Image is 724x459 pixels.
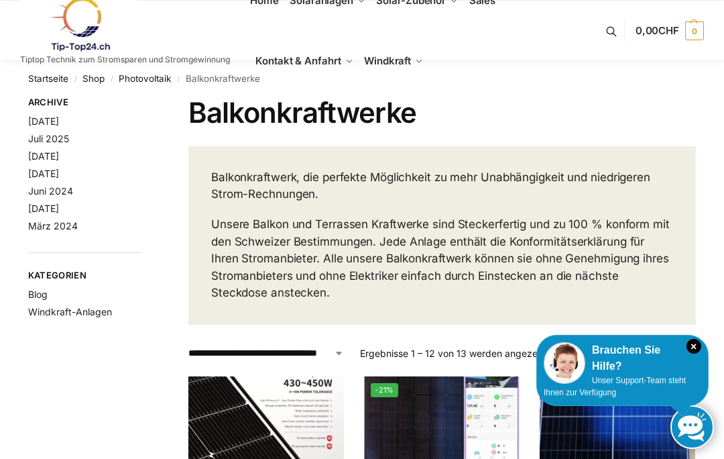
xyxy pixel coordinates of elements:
a: [DATE] [28,150,59,162]
span: Kontakt & Anfahrt [255,54,341,67]
a: [DATE] [28,203,59,214]
a: Startseite [28,73,68,84]
div: Brauchen Sie Hilfe? [544,342,701,374]
span: 0 [685,21,704,40]
a: [DATE] [28,168,59,179]
nav: Breadcrumb [28,61,696,96]
a: Blog [28,289,48,300]
span: / [171,74,185,85]
p: Unsere Balkon und Terrassen Kraftwerke sind Steckerfertig und zu 100 % konform mit den Schweizer ... [211,216,673,302]
span: CHF [658,24,679,37]
span: Kategorien [28,269,141,283]
button: Close filters [141,97,149,111]
p: Ergebnisse 1 – 12 von 13 werden angezeigt [360,346,549,360]
a: Juli 2025 [28,133,69,144]
a: Kontakt & Anfahrt [250,31,359,91]
a: Windkraft [359,31,429,91]
a: Photovoltaik [119,73,171,84]
p: Balkonkraftwerk, die perfekte Möglichkeit zu mehr Unabhängigkeit und niedrigeren Strom-Rechnungen. [211,169,673,203]
p: Tiptop Technik zum Stromsparen und Stromgewinnung [20,56,230,64]
a: Shop [82,73,105,84]
span: 0,00 [636,24,679,37]
i: Schließen [686,339,701,354]
img: Customer service [544,342,585,384]
select: Shop-Reihenfolge [188,346,344,360]
span: Archive [28,96,141,109]
h1: Balkonkraftwerke [188,96,696,130]
a: März 2024 [28,220,78,232]
span: Windkraft [364,54,411,67]
span: Unser Support-Team steht Ihnen zur Verfügung [544,376,686,397]
a: [DATE] [28,115,59,127]
a: 0,00CHF 0 [636,11,704,51]
span: / [105,74,119,85]
a: Juni 2024 [28,185,73,197]
span: / [68,74,82,85]
a: Windkraft-Anlagen [28,306,112,317]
